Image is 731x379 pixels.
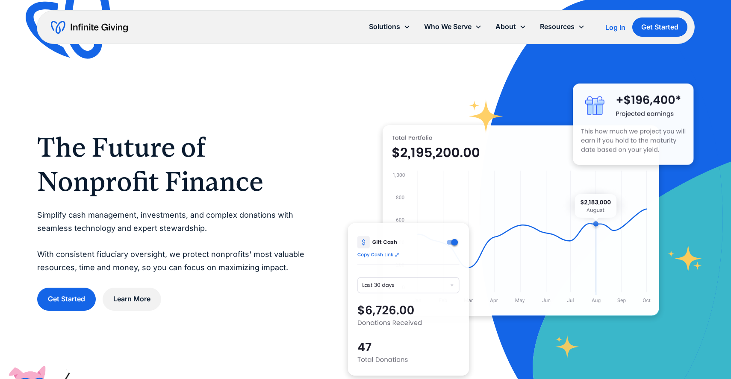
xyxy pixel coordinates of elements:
div: Solutions [369,21,400,32]
div: Resources [533,17,592,36]
a: Get Started [37,288,96,310]
div: Who We Serve [424,21,472,32]
a: Get Started [632,17,687,37]
p: Simplify cash management, investments, and complex donations with seamless technology and expert ... [37,209,314,274]
a: Log In [605,22,625,32]
a: home [51,20,128,34]
div: Log In [605,24,625,31]
div: Who We Serve [417,17,489,36]
img: nonprofit donation platform [383,125,659,316]
div: About [489,17,533,36]
div: Resources [540,21,575,32]
h1: The Future of Nonprofit Finance [37,130,314,198]
img: fundraising star [668,245,702,272]
a: Learn More [103,288,161,310]
div: About [495,21,516,32]
img: donation software for nonprofits [348,223,469,376]
div: Solutions [362,17,417,36]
